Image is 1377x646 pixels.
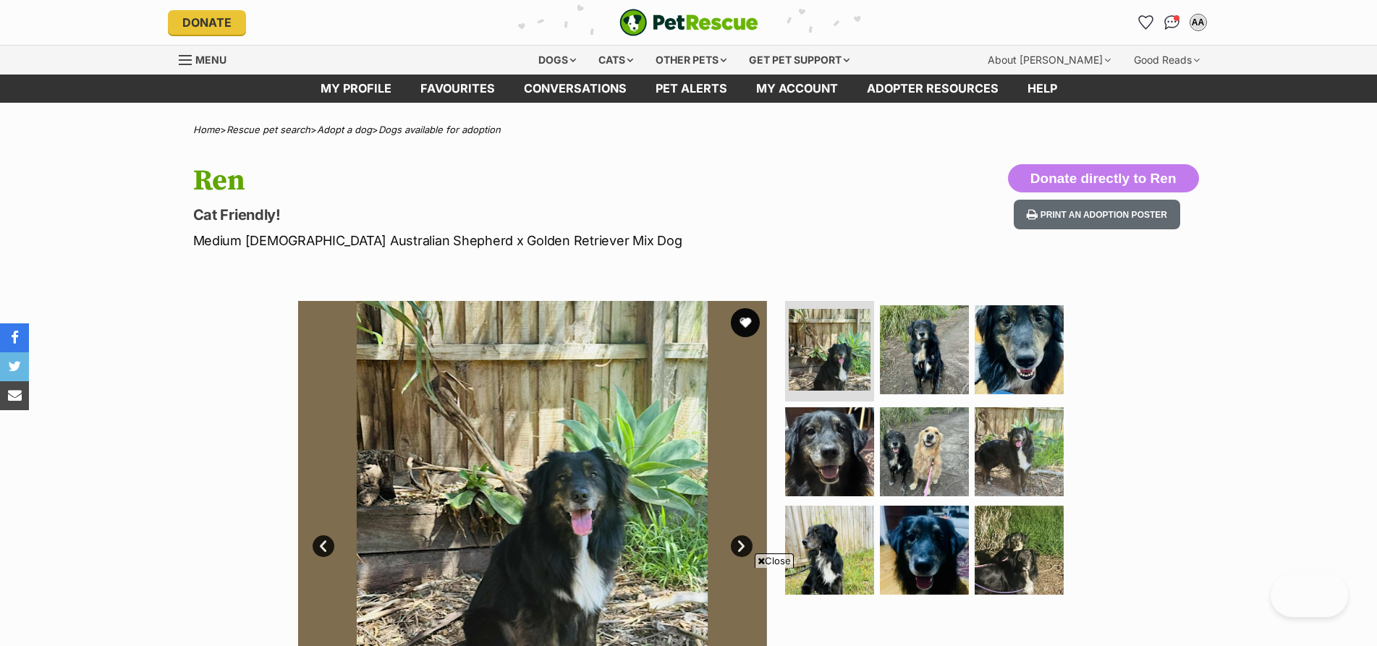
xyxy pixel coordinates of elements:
[641,75,742,103] a: Pet alerts
[789,309,870,391] img: Photo of Ren
[306,75,406,103] a: My profile
[168,10,246,35] a: Donate
[588,46,643,75] div: Cats
[313,535,334,557] a: Prev
[1161,11,1184,34] a: Conversations
[731,308,760,337] button: favourite
[975,506,1064,595] img: Photo of Ren
[978,46,1121,75] div: About [PERSON_NAME]
[1124,46,1210,75] div: Good Reads
[193,124,220,135] a: Home
[195,54,226,66] span: Menu
[1135,11,1158,34] a: Favourites
[317,124,372,135] a: Adopt a dog
[619,9,758,36] img: logo-e224e6f780fb5917bec1dbf3a21bbac754714ae5b6737aabdf751b685950b380.svg
[157,124,1221,135] div: > > >
[742,75,852,103] a: My account
[975,407,1064,496] img: Photo of Ren
[226,124,310,135] a: Rescue pet search
[1135,11,1210,34] ul: Account quick links
[193,231,805,250] p: Medium [DEMOGRAPHIC_DATA] Australian Shepherd x Golden Retriever Mix Dog
[509,75,641,103] a: conversations
[378,124,501,135] a: Dogs available for adoption
[425,574,952,639] iframe: Advertisement
[193,164,805,197] h1: Ren
[731,535,753,557] a: Next
[1187,11,1210,34] button: My account
[619,9,758,36] a: PetRescue
[880,407,969,496] img: Photo of Ren
[1008,164,1199,193] button: Donate directly to Ren
[755,553,794,568] span: Close
[880,305,969,394] img: Photo of Ren
[1014,200,1180,229] button: Print an adoption poster
[645,46,737,75] div: Other pets
[852,75,1013,103] a: Adopter resources
[1013,75,1072,103] a: Help
[1164,15,1179,30] img: chat-41dd97257d64d25036548639549fe6c8038ab92f7586957e7f3b1b290dea8141.svg
[785,506,874,595] img: Photo of Ren
[179,46,237,72] a: Menu
[975,305,1064,394] img: Photo of Ren
[785,407,874,496] img: Photo of Ren
[739,46,860,75] div: Get pet support
[193,205,805,225] p: Cat Friendly!
[528,46,586,75] div: Dogs
[1271,574,1348,617] iframe: Help Scout Beacon - Open
[1191,15,1206,30] div: AA
[406,75,509,103] a: Favourites
[880,506,969,595] img: Photo of Ren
